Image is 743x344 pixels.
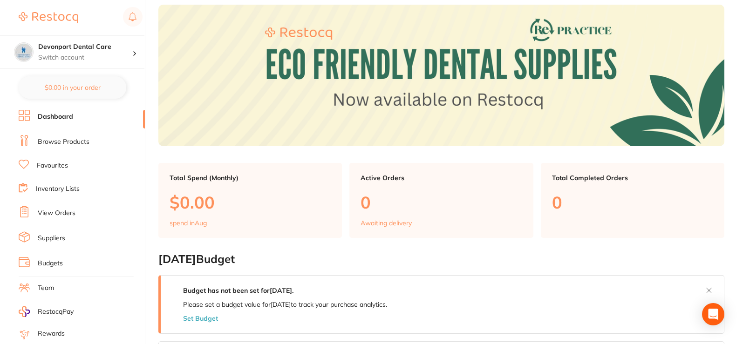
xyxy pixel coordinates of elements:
[19,306,74,317] a: RestocqPay
[19,306,30,317] img: RestocqPay
[361,219,412,227] p: Awaiting delivery
[14,43,33,61] img: Devonport Dental Care
[38,209,75,218] a: View Orders
[170,193,331,212] p: $0.00
[38,329,65,338] a: Rewards
[349,163,533,238] a: Active Orders0Awaiting delivery
[38,259,63,268] a: Budgets
[38,137,89,147] a: Browse Products
[38,112,73,121] a: Dashboard
[158,163,342,238] a: Total Spend (Monthly)$0.00spend inAug
[170,219,207,227] p: spend in Aug
[541,163,724,238] a: Total Completed Orders0
[158,5,724,146] img: Dashboard
[158,253,724,266] h2: [DATE] Budget
[38,42,132,52] h4: Devonport Dental Care
[19,12,78,23] img: Restocq Logo
[38,234,65,243] a: Suppliers
[702,303,724,325] div: Open Intercom Messenger
[361,193,522,212] p: 0
[38,307,74,317] span: RestocqPay
[38,283,54,293] a: Team
[170,174,331,182] p: Total Spend (Monthly)
[19,7,78,28] a: Restocq Logo
[552,193,713,212] p: 0
[183,301,387,308] p: Please set a budget value for [DATE] to track your purchase analytics.
[361,174,522,182] p: Active Orders
[183,315,218,322] button: Set Budget
[183,286,293,295] strong: Budget has not been set for [DATE] .
[37,161,68,170] a: Favourites
[38,53,132,62] p: Switch account
[36,184,80,194] a: Inventory Lists
[552,174,713,182] p: Total Completed Orders
[19,76,126,99] button: $0.00 in your order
